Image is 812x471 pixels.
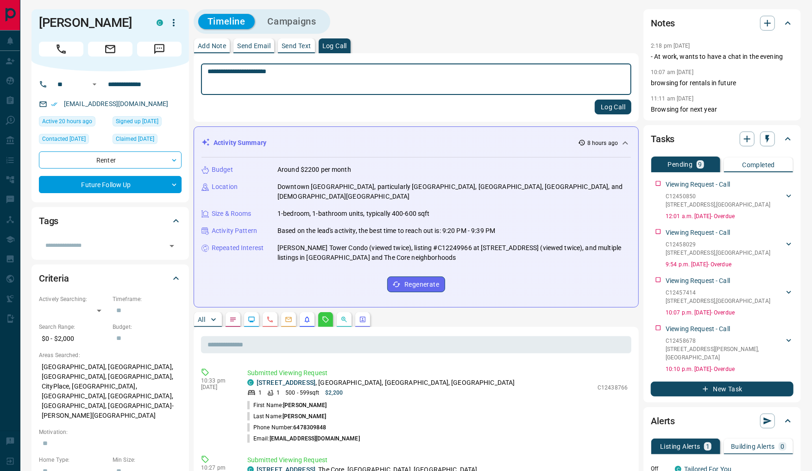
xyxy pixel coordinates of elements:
[660,443,700,450] p: Listing Alerts
[285,316,292,323] svg: Emails
[651,414,675,428] h2: Alerts
[285,389,319,397] p: 500 - 599 sqft
[51,101,57,107] svg: Email Verified
[88,42,132,57] span: Email
[247,368,628,378] p: Submitted Viewing Request
[666,190,793,211] div: C12450850[STREET_ADDRESS],[GEOGRAPHIC_DATA]
[303,316,311,323] svg: Listing Alerts
[42,134,86,144] span: Contacted [DATE]
[668,161,693,168] p: Pending
[293,424,326,431] span: 6478309848
[39,428,182,436] p: Motivation:
[266,316,274,323] svg: Calls
[113,116,182,129] div: Tue Mar 31 2020
[201,134,631,151] div: Activity Summary8 hours ago
[277,209,430,219] p: 1-bedroom, 1-bathroom units, typically 400-600 sqft
[248,316,255,323] svg: Lead Browsing Activity
[113,134,182,147] div: Fri Oct 10 2025
[666,345,784,362] p: [STREET_ADDRESS][PERSON_NAME] , [GEOGRAPHIC_DATA]
[731,443,775,450] p: Building Alerts
[277,226,495,236] p: Based on the lead's activity, the best time to reach out is: 9:20 PM - 9:39 PM
[39,15,143,30] h1: [PERSON_NAME]
[666,201,770,209] p: [STREET_ADDRESS] , [GEOGRAPHIC_DATA]
[39,271,69,286] h2: Criteria
[39,134,108,147] div: Wed Oct 08 2025
[198,14,255,29] button: Timeline
[212,209,252,219] p: Size & Rooms
[39,331,108,346] p: $0 - $2,000
[651,382,793,396] button: New Task
[157,19,163,26] div: condos.ca
[651,95,693,102] p: 11:11 am [DATE]
[651,410,793,432] div: Alerts
[39,295,108,303] p: Actively Searching:
[322,316,329,323] svg: Requests
[116,134,154,144] span: Claimed [DATE]
[39,351,182,359] p: Areas Searched:
[666,180,730,189] p: Viewing Request - Call
[322,43,347,49] p: Log Call
[282,43,311,49] p: Send Text
[277,389,280,397] p: 1
[39,176,182,193] div: Future Follow Up
[742,162,775,168] p: Completed
[247,434,360,443] p: Email:
[39,42,83,57] span: Call
[277,182,631,201] p: Downtown [GEOGRAPHIC_DATA], particularly [GEOGRAPHIC_DATA], [GEOGRAPHIC_DATA], [GEOGRAPHIC_DATA],...
[666,228,730,238] p: Viewing Request - Call
[666,212,793,220] p: 12:01 a.m. [DATE] - Overdue
[270,435,360,442] span: [EMAIL_ADDRESS][DOMAIN_NAME]
[666,260,793,269] p: 9:54 p.m. [DATE] - Overdue
[39,214,58,228] h2: Tags
[277,243,631,263] p: [PERSON_NAME] Tower Condo (viewed twice), listing #C12249966 at [STREET_ADDRESS] (viewed twice), ...
[212,226,257,236] p: Activity Pattern
[587,139,618,147] p: 8 hours ago
[201,384,233,390] p: [DATE]
[257,378,515,388] p: , [GEOGRAPHIC_DATA], [GEOGRAPHIC_DATA], [GEOGRAPHIC_DATA]
[201,465,233,471] p: 10:27 pm
[387,276,445,292] button: Regenerate
[89,79,100,90] button: Open
[666,337,784,345] p: C12458678
[247,455,628,465] p: Submitted Viewing Request
[212,165,233,175] p: Budget
[39,359,182,423] p: [GEOGRAPHIC_DATA], [GEOGRAPHIC_DATA], [GEOGRAPHIC_DATA], [GEOGRAPHIC_DATA], CityPlace, [GEOGRAPHI...
[666,249,770,257] p: [STREET_ADDRESS] , [GEOGRAPHIC_DATA]
[595,100,631,114] button: Log Call
[39,267,182,289] div: Criteria
[651,43,690,49] p: 2:18 pm [DATE]
[137,42,182,57] span: Message
[64,100,169,107] a: [EMAIL_ADDRESS][DOMAIN_NAME]
[666,365,793,373] p: 10:10 p.m. [DATE] - Overdue
[651,52,793,62] p: - At work, wants to have a chat in the evening
[651,16,675,31] h2: Notes
[651,128,793,150] div: Tasks
[247,401,327,409] p: First Name:
[201,377,233,384] p: 10:33 pm
[257,379,315,386] a: [STREET_ADDRESS]
[283,402,327,408] span: [PERSON_NAME]
[198,316,205,323] p: All
[283,413,326,420] span: [PERSON_NAME]
[651,12,793,34] div: Notes
[325,389,343,397] p: $2,200
[340,316,348,323] svg: Opportunities
[237,43,271,49] p: Send Email
[258,14,326,29] button: Campaigns
[39,116,108,129] div: Mon Oct 13 2025
[113,323,182,331] p: Budget:
[666,324,730,334] p: Viewing Request - Call
[666,276,730,286] p: Viewing Request - Call
[666,239,793,259] div: C12458029[STREET_ADDRESS],[GEOGRAPHIC_DATA]
[666,335,793,364] div: C12458678[STREET_ADDRESS][PERSON_NAME],[GEOGRAPHIC_DATA]
[781,443,784,450] p: 0
[706,443,710,450] p: 1
[229,316,237,323] svg: Notes
[651,69,693,75] p: 10:07 am [DATE]
[651,132,674,146] h2: Tasks
[666,297,770,305] p: [STREET_ADDRESS] , [GEOGRAPHIC_DATA]
[165,239,178,252] button: Open
[214,138,266,148] p: Activity Summary
[113,456,182,464] p: Min Size:
[212,182,238,192] p: Location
